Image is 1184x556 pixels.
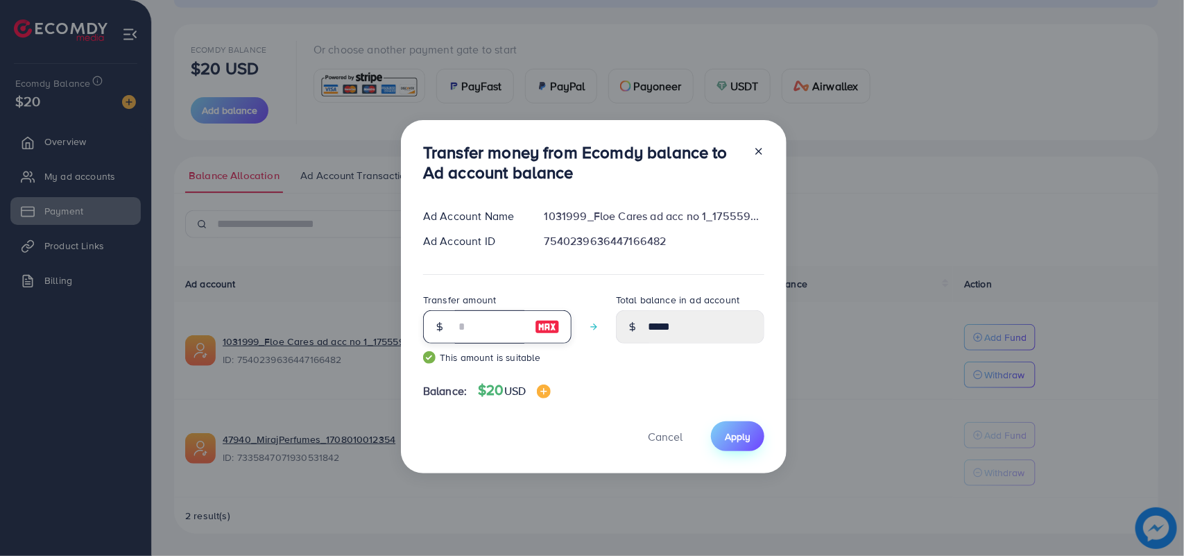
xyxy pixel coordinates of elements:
[423,351,436,364] img: guide
[533,208,775,224] div: 1031999_Floe Cares ad acc no 1_1755598915786
[711,421,764,451] button: Apply
[648,429,683,444] span: Cancel
[478,382,551,399] h4: $20
[535,319,560,335] img: image
[423,142,742,183] h3: Transfer money from Ecomdy balance to Ad account balance
[630,421,700,451] button: Cancel
[423,293,496,307] label: Transfer amount
[504,383,526,398] span: USD
[423,383,467,399] span: Balance:
[412,208,533,224] div: Ad Account Name
[725,430,750,444] span: Apply
[412,233,533,249] div: Ad Account ID
[533,233,775,249] div: 7540239636447166482
[423,351,572,364] small: This amount is suitable
[616,293,739,307] label: Total balance in ad account
[537,385,551,398] img: image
